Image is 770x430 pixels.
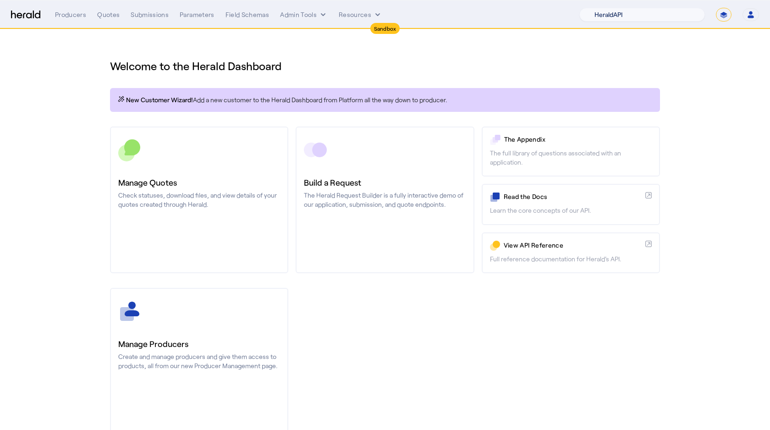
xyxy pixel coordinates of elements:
a: The AppendixThe full library of questions associated with an application. [482,127,660,176]
a: Build a RequestThe Herald Request Builder is a fully interactive demo of our application, submiss... [296,127,474,273]
div: Producers [55,10,86,19]
p: Check statuses, download files, and view details of your quotes created through Herald. [118,191,280,209]
div: Sandbox [370,23,400,34]
a: Read the DocsLearn the core concepts of our API. [482,184,660,225]
div: Parameters [180,10,214,19]
h3: Manage Producers [118,337,280,350]
h3: Build a Request [304,176,466,189]
button: Resources dropdown menu [339,10,382,19]
div: Submissions [131,10,169,19]
div: Quotes [97,10,120,19]
p: Read the Docs [504,192,642,201]
h1: Welcome to the Herald Dashboard [110,59,660,73]
button: internal dropdown menu [280,10,328,19]
p: Create and manage producers and give them access to products, all from our new Producer Managemen... [118,352,280,370]
a: View API ReferenceFull reference documentation for Herald's API. [482,232,660,273]
p: Add a new customer to the Herald Dashboard from Platform all the way down to producer. [117,95,653,105]
img: Herald Logo [11,11,40,19]
p: Full reference documentation for Herald's API. [490,254,652,264]
div: Field Schemas [225,10,269,19]
p: The Appendix [504,135,652,144]
span: New Customer Wizard! [126,95,193,105]
p: Learn the core concepts of our API. [490,206,652,215]
a: Manage QuotesCheck statuses, download files, and view details of your quotes created through Herald. [110,127,288,273]
p: The Herald Request Builder is a fully interactive demo of our application, submission, and quote ... [304,191,466,209]
p: The full library of questions associated with an application. [490,149,652,167]
p: View API Reference [504,241,642,250]
h3: Manage Quotes [118,176,280,189]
